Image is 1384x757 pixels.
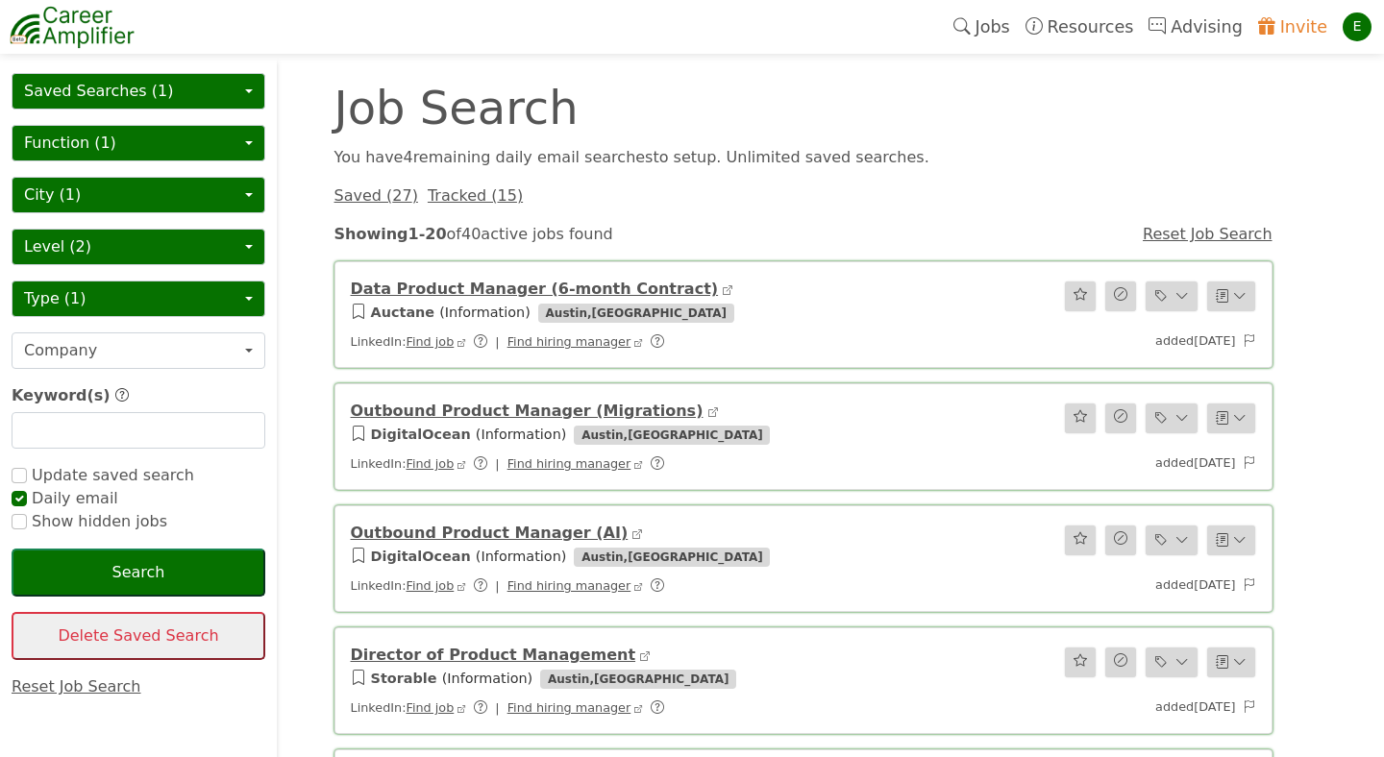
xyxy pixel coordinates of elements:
[12,229,265,265] button: Level (2)
[12,73,265,110] button: Saved Searches (1)
[351,524,629,542] a: Outbound Product Manager (AI)
[12,612,265,660] button: Delete Saved Search
[323,85,1044,131] div: Job Search
[495,334,499,349] span: |
[351,280,719,298] a: Data Product Manager (6-month Contract)
[958,453,1268,474] div: added [DATE]
[371,427,471,442] a: DigitalOcean
[946,5,1018,49] a: Jobs
[540,670,736,689] span: Austin , [GEOGRAPHIC_DATA]
[1141,5,1249,49] a: Advising
[574,426,770,445] span: Austin , [GEOGRAPHIC_DATA]
[351,402,704,420] a: Outbound Product Manager (Migrations)
[1343,12,1372,41] div: E
[958,575,1268,596] div: added [DATE]
[12,386,111,404] span: Keyword(s)
[958,697,1268,718] div: added [DATE]
[495,456,499,471] span: |
[406,578,454,593] a: Find job
[12,177,265,213] button: City (1)
[406,334,454,349] a: Find job
[334,186,418,205] a: Saved (27)
[371,549,471,564] a: DigitalOcean
[406,700,454,715] a: Find job
[12,677,141,696] a: Reset Job Search
[351,456,677,471] span: LinkedIn:
[323,146,1284,169] div: You have 4 remaining daily email search es to setup. Unlimited saved searches.
[507,700,631,715] a: Find hiring manager
[574,548,770,567] span: Austin , [GEOGRAPHIC_DATA]
[428,186,523,205] a: Tracked (15)
[507,334,631,349] a: Find hiring manager
[27,489,118,507] span: Daily email
[12,332,265,369] button: Company
[351,700,677,715] span: LinkedIn:
[507,578,631,593] a: Find hiring manager
[371,671,437,686] a: Storable
[351,334,677,349] span: LinkedIn:
[439,305,531,320] span: ( Information )
[27,512,167,530] span: Show hidden jobs
[351,578,677,593] span: LinkedIn:
[371,305,435,320] a: Auctane
[345,129,458,178] strong: Showing 1 - 20
[495,578,499,593] span: |
[1250,5,1335,49] a: Invite
[476,427,567,442] span: ( Information )
[958,331,1268,352] div: added [DATE]
[1018,5,1142,49] a: Resources
[1143,225,1273,243] a: Reset Job Search
[538,304,734,323] span: Austin , [GEOGRAPHIC_DATA]
[351,646,636,664] a: Director of Product Management
[495,700,499,715] span: |
[12,281,265,317] button: Type (1)
[334,124,1033,345] div: of 40 active jobs found
[406,456,454,471] a: Find job
[12,549,265,597] button: Search
[442,671,533,686] span: ( Information )
[27,466,194,484] span: Update saved search
[12,125,265,161] button: Function (1)
[507,456,631,471] a: Find hiring manager
[10,3,135,51] img: career-amplifier-logo.png
[476,549,567,564] span: ( Information )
